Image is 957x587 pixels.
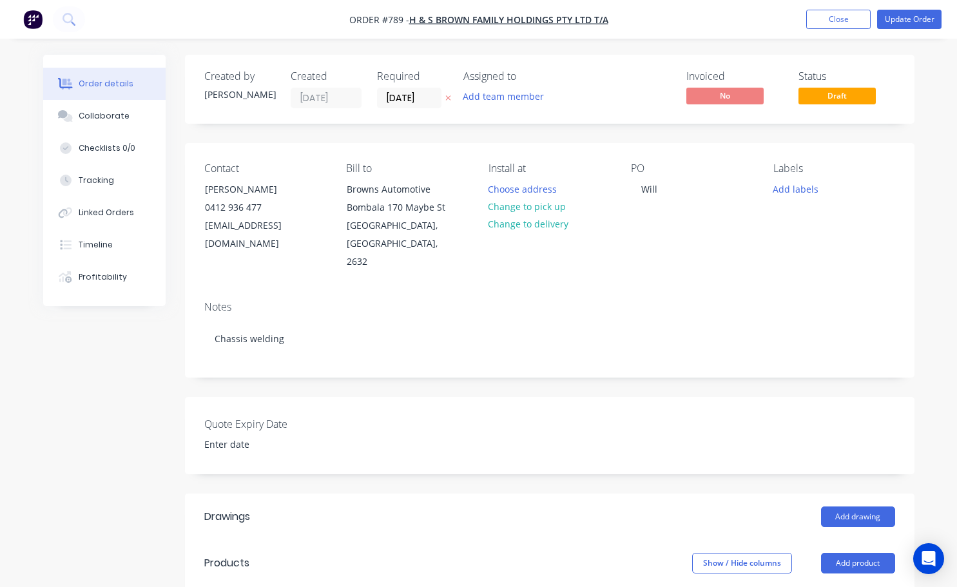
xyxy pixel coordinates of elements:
[204,416,365,432] label: Quote Expiry Date
[43,197,166,229] button: Linked Orders
[798,70,895,82] div: Status
[349,14,409,26] span: Order #789 -
[346,162,468,175] div: Bill to
[821,553,895,573] button: Add product
[347,180,454,217] div: Browns Automotive Bombala 170 Maybe St
[43,132,166,164] button: Checklists 0/0
[488,162,610,175] div: Install at
[79,271,127,283] div: Profitability
[79,207,134,218] div: Linked Orders
[481,215,575,233] button: Change to delivery
[43,100,166,132] button: Collaborate
[631,180,668,198] div: Will
[23,10,43,29] img: Factory
[686,88,764,104] span: No
[204,509,250,524] div: Drawings
[204,70,275,82] div: Created by
[79,175,114,186] div: Tracking
[204,301,895,313] div: Notes
[79,110,130,122] div: Collaborate
[205,217,312,253] div: [EMAIL_ADDRESS][DOMAIN_NAME]
[79,78,133,90] div: Order details
[377,70,448,82] div: Required
[481,180,564,197] button: Choose address
[43,68,166,100] button: Order details
[79,239,113,251] div: Timeline
[481,198,573,215] button: Change to pick up
[79,142,135,154] div: Checklists 0/0
[347,217,454,271] div: [GEOGRAPHIC_DATA], [GEOGRAPHIC_DATA], 2632
[43,164,166,197] button: Tracking
[798,88,876,104] span: Draft
[631,162,753,175] div: PO
[806,10,871,29] button: Close
[463,70,592,82] div: Assigned to
[204,319,895,358] div: Chassis welding
[877,10,942,29] button: Update Order
[204,555,249,571] div: Products
[43,261,166,293] button: Profitability
[43,229,166,261] button: Timeline
[773,162,895,175] div: Labels
[291,70,362,82] div: Created
[205,198,312,217] div: 0412 936 477
[692,553,792,573] button: Show / Hide columns
[204,88,275,101] div: [PERSON_NAME]
[409,14,608,26] a: H & S Brown Family Holdings Pty Ltd T/A
[456,88,550,105] button: Add team member
[686,70,783,82] div: Invoiced
[913,543,944,574] div: Open Intercom Messenger
[204,162,326,175] div: Contact
[194,180,323,253] div: [PERSON_NAME]0412 936 477[EMAIL_ADDRESS][DOMAIN_NAME]
[821,506,895,527] button: Add drawing
[766,180,826,197] button: Add labels
[195,435,356,454] input: Enter date
[336,180,465,271] div: Browns Automotive Bombala 170 Maybe St[GEOGRAPHIC_DATA], [GEOGRAPHIC_DATA], 2632
[205,180,312,198] div: [PERSON_NAME]
[463,88,551,105] button: Add team member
